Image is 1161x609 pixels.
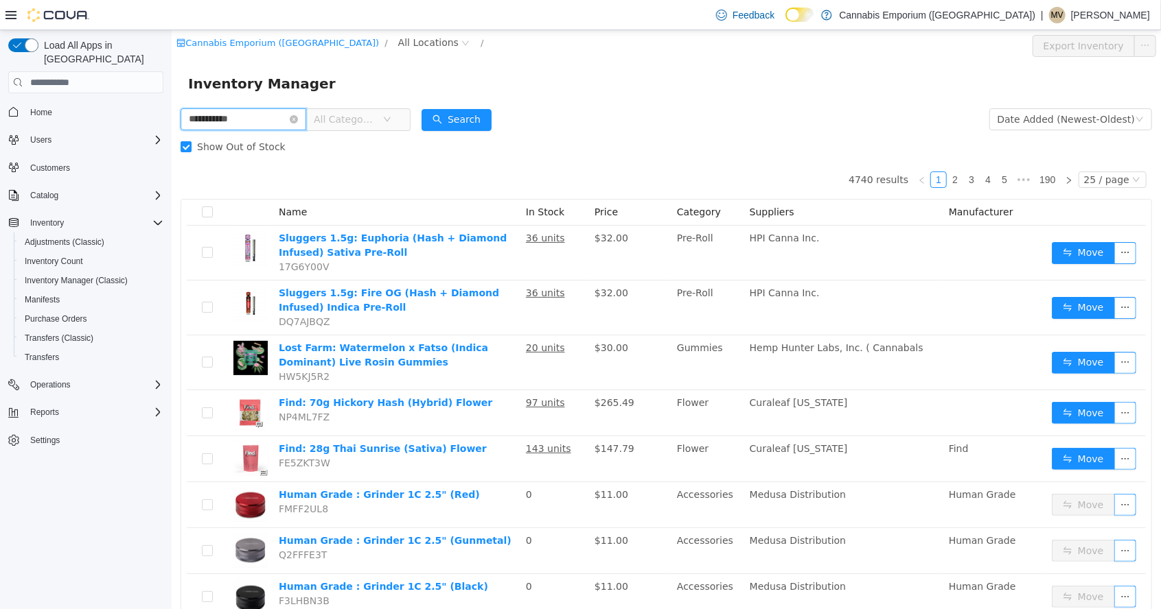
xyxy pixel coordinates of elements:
[746,146,755,154] i: icon: left
[25,404,65,420] button: Reports
[809,142,824,157] a: 4
[826,79,963,99] div: Date Added (Newest-Oldest)
[943,418,965,440] button: icon: ellipsis
[107,341,158,352] span: HW5KJ5R2
[423,505,457,516] span: $11.00
[961,145,969,155] i: icon: down
[25,404,163,420] span: Reports
[211,85,220,95] i: icon: down
[578,202,648,213] span: HPI Canna Inc.
[943,510,965,532] button: icon: ellipsis
[943,322,965,344] button: icon: ellipsis
[777,176,842,187] span: Manufacturer
[25,215,163,231] span: Inventory
[30,379,71,390] span: Operations
[30,134,51,145] span: Users
[943,267,965,289] button: icon: ellipsis
[30,107,52,118] span: Home
[354,413,400,424] u: 143 units
[841,141,863,158] span: •••
[19,311,93,327] a: Purchase Orders
[30,435,60,446] span: Settings
[25,187,64,204] button: Catalog
[25,159,163,176] span: Customers
[250,79,320,101] button: icon: searchSearch
[500,305,573,360] td: Gummies
[792,141,808,158] li: 3
[213,8,216,18] span: /
[943,212,965,234] button: icon: ellipsis
[912,142,958,157] div: 25 / page
[839,7,1035,23] p: Cannabis Emporium ([GEOGRAPHIC_DATA])
[354,257,393,268] u: 36 units
[30,407,59,418] span: Reports
[227,5,287,20] span: All Locations
[880,510,943,532] button: icon: swapMove
[880,267,943,289] button: icon: swapMove
[107,202,335,228] a: Sluggers 1.5g: Euphoria (Hash + Diamond Infused) Sativa Pre-Roll
[25,132,163,148] span: Users
[354,202,393,213] u: 36 units
[25,377,76,393] button: Operations
[25,352,59,363] span: Transfers
[3,101,169,121] button: Home
[759,142,774,157] a: 1
[25,132,57,148] button: Users
[354,367,393,378] u: 97 units
[25,313,87,324] span: Purchase Orders
[62,201,96,235] img: Sluggers 1.5g: Euphoria (Hash + Diamond Infused) Sativa Pre-Roll hero shot
[19,272,133,289] a: Inventory Manager (Classic)
[500,195,573,250] td: Pre-Roll
[107,176,135,187] span: Name
[3,158,169,178] button: Customers
[943,372,965,394] button: icon: ellipsis
[19,291,163,308] span: Manifests
[19,349,65,366] a: Transfers
[880,464,943,486] button: icon: swapMove
[25,187,163,204] span: Catalog
[578,413,676,424] span: Curaleaf [US_STATE]
[500,452,573,498] td: Accessories
[3,430,169,450] button: Settings
[423,413,463,424] span: $147.79
[107,312,317,337] a: Lost Farm: Watermelon x Fatso (Indica Dominant) Live Rosin Gummies
[309,8,312,18] span: /
[19,253,163,270] span: Inventory Count
[25,333,93,344] span: Transfers (Classic)
[3,213,169,232] button: Inventory
[25,431,163,449] span: Settings
[19,234,110,250] a: Adjustments (Classic)
[880,372,943,394] button: icon: swapMove
[19,330,163,346] span: Transfers (Classic)
[777,413,797,424] span: Find
[792,142,807,157] a: 3
[505,176,549,187] span: Category
[943,556,965,577] button: icon: ellipsis
[841,141,863,158] li: Next 5 Pages
[25,275,128,286] span: Inventory Manager (Classic)
[25,215,69,231] button: Inventory
[864,142,888,157] a: 190
[423,551,457,562] span: $11.00
[964,85,972,95] i: icon: down
[423,176,446,187] span: Price
[775,141,792,158] li: 2
[107,505,340,516] a: Human Grade : Grinder 1C 2.5" (Gunmetal)
[354,551,360,562] span: 0
[500,498,573,544] td: Accessories
[500,250,573,305] td: Pre-Roll
[825,141,841,158] li: 5
[107,367,321,378] a: Find: 70g Hickory Hash (Hybrid) Flower
[8,96,163,486] nav: Complex example
[578,459,674,470] span: Medusa Distribution
[3,403,169,422] button: Reports
[14,232,169,252] button: Adjustments (Classic)
[808,141,825,158] li: 4
[861,5,963,27] button: Export Inventory
[19,234,163,250] span: Adjustments (Classic)
[62,457,96,492] img: Human Grade : Grinder 1C 2.5" (Red) hero shot
[578,176,623,187] span: Suppliers
[62,311,96,345] img: Lost Farm: Watermelon x Fatso (Indica Dominant) Live Rosin Gummies hero shot
[30,217,64,228] span: Inventory
[880,418,943,440] button: icon: swapMove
